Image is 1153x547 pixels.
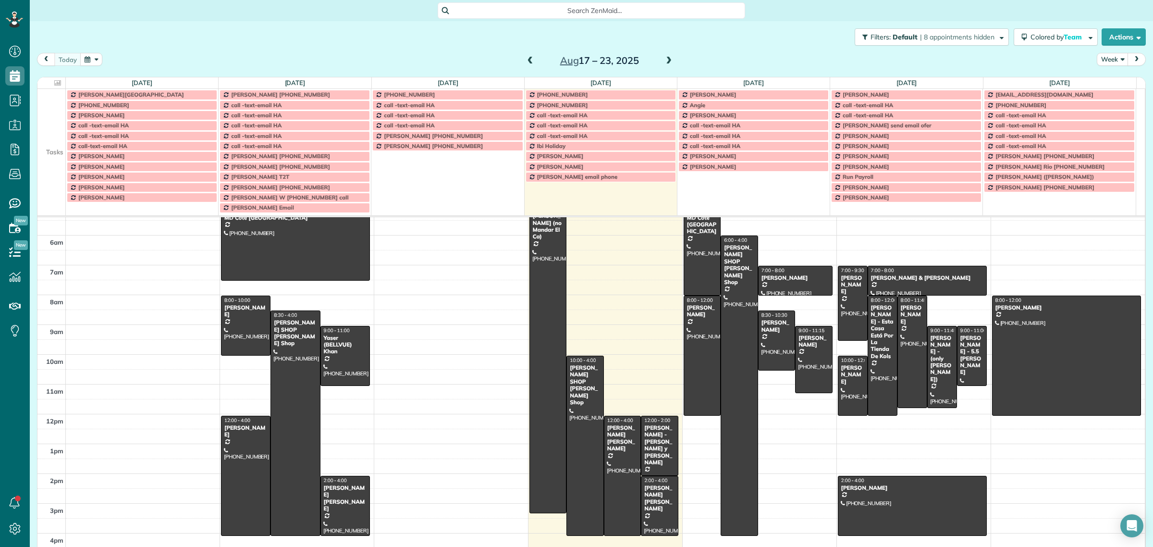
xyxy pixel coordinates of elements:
span: call -text-email HA [537,132,588,139]
span: New [14,216,28,225]
span: 6:00 - 4:00 [724,237,747,243]
span: 2:00 - 4:00 [841,477,864,484]
div: [PERSON_NAME] - (only [PERSON_NAME]) [930,335,954,383]
span: 7am [50,268,63,276]
span: 4pm [50,536,63,544]
span: call -text-email HA [995,122,1046,129]
span: Team [1064,33,1083,41]
div: Yaser (BELLVUE) Khan [323,335,367,355]
div: [PERSON_NAME] [687,304,718,318]
span: [PERSON_NAME] [843,184,889,191]
div: [PERSON_NAME] - 5.5 [PERSON_NAME] [960,335,984,376]
span: call -text-email HA [690,122,740,129]
span: Default [893,33,918,41]
span: call -text-email HA [78,132,129,139]
span: [PERSON_NAME] [690,163,736,170]
span: 9:00 - 11:00 [960,327,986,334]
span: 8:00 - 12:00 [687,297,713,303]
span: 10:00 - 12:00 [841,357,870,363]
a: Filters: Default | 8 appointments hidden [850,28,1009,46]
span: [EMAIL_ADDRESS][DOMAIN_NAME] [995,91,1093,98]
span: call -text-email HA [78,122,129,129]
div: [PERSON_NAME] [900,304,924,325]
span: call -text-email HA [995,112,1046,119]
div: [PERSON_NAME] [761,319,792,333]
span: | 8 appointments hidden [920,33,994,41]
div: [PERSON_NAME] - [PERSON_NAME] y [PERSON_NAME] [644,424,675,466]
span: [PHONE_NUMBER] [78,101,129,109]
span: call -text-email HA [384,101,434,109]
span: call-text-email HA [78,142,127,149]
span: call -text-email HA [537,112,588,119]
button: Filters: Default | 8 appointments hidden [855,28,1009,46]
div: [PERSON_NAME] [PERSON_NAME] [607,424,638,452]
span: 10am [46,358,63,365]
span: 9:00 - 11:15 [798,327,824,334]
span: [PERSON_NAME] [843,132,889,139]
div: [PERSON_NAME] SHOP [PERSON_NAME] Shop [569,364,601,406]
span: [PERSON_NAME] [78,163,125,170]
span: [PERSON_NAME] [537,163,584,170]
div: [PERSON_NAME] [PERSON_NAME] [323,485,367,512]
div: [PERSON_NAME] [798,335,829,348]
a: [DATE] [590,79,611,87]
span: [PERSON_NAME] [78,112,125,119]
span: Ibi Holiday [537,142,566,149]
span: 8am [50,298,63,306]
span: 9:00 - 11:45 [931,327,957,334]
div: [PERSON_NAME] [841,274,865,295]
div: [PERSON_NAME] & [PERSON_NAME] [871,274,984,281]
span: [PERSON_NAME] [78,152,125,160]
span: 8:00 - 11:45 [901,297,927,303]
span: [PHONE_NUMBER] [995,101,1046,109]
span: [PERSON_NAME] [690,112,736,119]
div: [PERSON_NAME] [224,304,268,318]
span: Colored by [1030,33,1085,41]
span: call -text-email HA [995,142,1046,149]
span: [PERSON_NAME] [78,194,125,201]
span: 11am [46,387,63,395]
span: [PERSON_NAME] [843,163,889,170]
span: 2:00 - 4:00 [324,477,347,484]
span: [PERSON_NAME][GEOGRAPHIC_DATA] [78,91,184,98]
span: 6am [50,238,63,246]
span: 12pm [46,417,63,425]
span: call -text-email HA [690,142,740,149]
span: 1pm [50,447,63,455]
span: 12:00 - 4:00 [607,417,633,423]
span: New [14,240,28,250]
a: [DATE] [132,79,152,87]
span: call -text-email HA [995,132,1046,139]
span: 8:30 - 4:00 [274,312,297,318]
span: 8:00 - 12:00 [871,297,897,303]
span: [PHONE_NUMBER] [384,91,435,98]
h2: 17 – 23, 2025 [540,55,660,66]
a: [DATE] [438,79,458,87]
a: [DATE] [285,79,306,87]
span: 3pm [50,507,63,514]
span: Run Payroll [843,173,873,180]
span: [PHONE_NUMBER] [537,91,588,98]
span: call -text-email HA [843,112,893,119]
span: [PERSON_NAME] [78,173,125,180]
span: [PERSON_NAME] [PHONE_NUMBER] [384,142,483,149]
span: [PERSON_NAME] [843,142,889,149]
span: [PERSON_NAME] Email [231,204,294,211]
div: MD Cote [GEOGRAPHIC_DATA] [224,214,367,221]
button: prev [37,53,55,66]
a: [DATE] [743,79,764,87]
span: [PERSON_NAME] T2T [231,173,289,180]
span: [PERSON_NAME] Rio [PHONE_NUMBER] [995,163,1104,170]
span: [PERSON_NAME] send email ofer [843,122,932,129]
span: call -text-email HA [231,122,282,129]
span: 8:00 - 10:00 [224,297,250,303]
span: [PERSON_NAME] [PHONE_NUMBER] [231,184,330,191]
span: Aug [560,54,579,66]
span: 9:00 - 11:00 [324,327,350,334]
span: [PERSON_NAME] ([PERSON_NAME]) [995,173,1094,180]
span: [PERSON_NAME] [PHONE_NUMBER] [995,152,1094,160]
span: 9am [50,328,63,336]
div: [PERSON_NAME] SHOP [PERSON_NAME] Shop [724,244,755,286]
span: 7:00 - 9:30 [841,267,864,273]
div: [PERSON_NAME] [PERSON_NAME] [644,485,675,512]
